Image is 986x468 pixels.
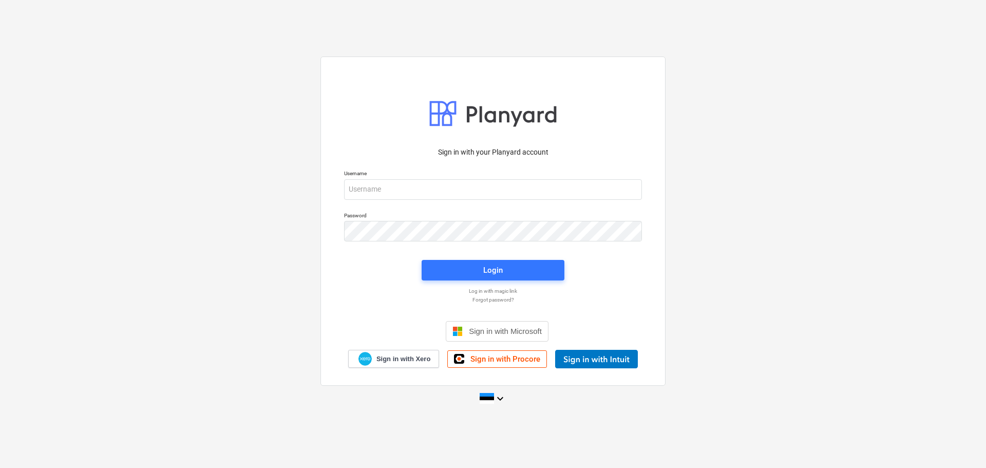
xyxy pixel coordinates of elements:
img: Microsoft logo [452,326,463,336]
p: Password [344,212,642,221]
div: Login [483,264,503,277]
a: Sign in with Xero [348,350,440,368]
img: Xero logo [358,352,372,366]
a: Forgot password? [339,296,647,303]
span: Sign in with Procore [470,354,540,364]
button: Login [422,260,564,280]
span: Sign in with Xero [376,354,430,364]
a: Log in with magic link [339,288,647,294]
p: Username [344,170,642,179]
i: keyboard_arrow_down [494,392,506,405]
p: Sign in with your Planyard account [344,147,642,158]
a: Sign in with Procore [447,350,547,368]
input: Username [344,179,642,200]
span: Sign in with Microsoft [469,327,542,335]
